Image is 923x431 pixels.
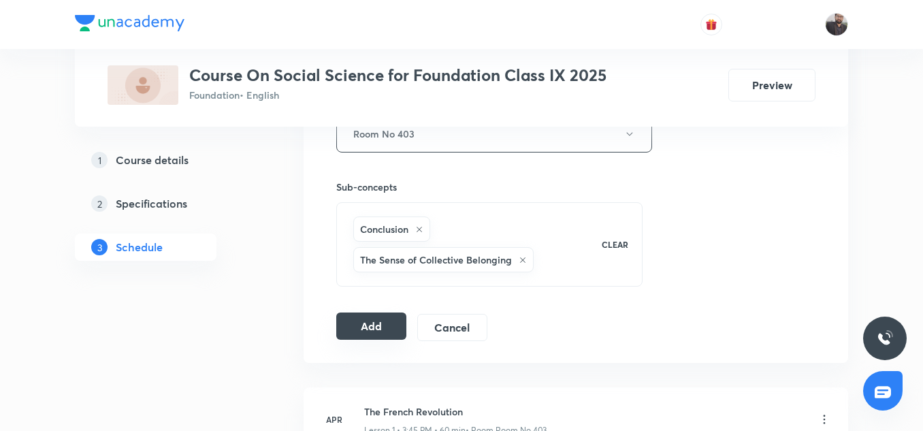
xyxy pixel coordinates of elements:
[75,190,260,217] a: 2Specifications
[189,88,606,102] p: Foundation • English
[108,65,178,105] img: 3706C671-ABF0-4BED-A11D-FBFE77C17AA9_plus.png
[75,15,184,31] img: Company Logo
[116,239,163,255] h5: Schedule
[91,239,108,255] p: 3
[91,152,108,168] p: 1
[360,253,512,267] h6: The Sense of Collective Belonging
[189,65,606,85] h3: Course On Social Science for Foundation Class IX 2025
[602,238,628,251] p: CLEAR
[877,330,893,347] img: ttu
[336,115,652,153] button: Room No 403
[321,413,348,426] h6: Apr
[364,404,547,419] h6: The French Revolution
[825,13,848,36] img: Vishal Choudhary
[75,15,184,35] a: Company Logo
[336,180,643,194] h6: Sub-concepts
[116,195,187,212] h5: Specifications
[417,314,487,341] button: Cancel
[91,195,108,212] p: 2
[116,152,189,168] h5: Course details
[728,69,815,101] button: Preview
[336,313,406,340] button: Add
[75,146,260,174] a: 1Course details
[705,18,717,31] img: avatar
[700,14,722,35] button: avatar
[360,222,408,236] h6: Conclusion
